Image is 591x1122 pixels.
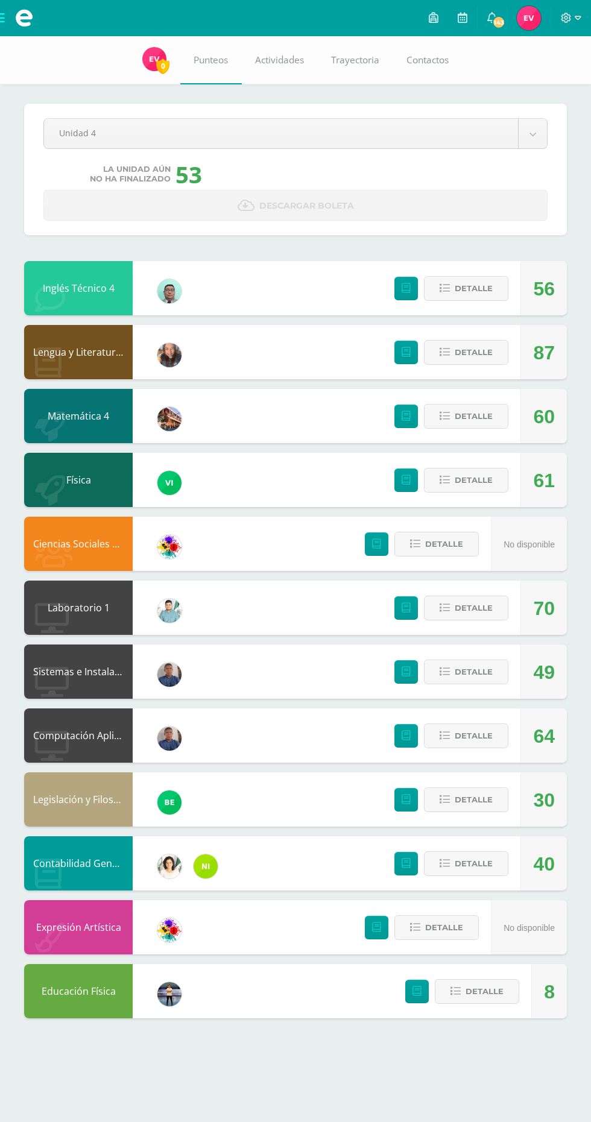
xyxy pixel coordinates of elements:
span: Punteos [194,54,228,66]
button: Detalle [424,660,508,684]
div: 64 [533,709,555,763]
div: Legislación y Filosofía Empresarial [24,772,133,827]
span: Detalle [455,661,493,683]
div: Sistemas e Instalación de Software [24,645,133,699]
a: Unidad 4 [44,119,547,148]
span: Actividades [255,54,304,66]
img: bf66807720f313c6207fc724d78fb4d0.png [157,726,182,751]
div: 53 [175,159,202,190]
div: 60 [533,389,555,444]
div: Expresión Artística [24,900,133,954]
div: 8 [544,965,555,1019]
span: Trayectoria [331,54,379,66]
a: Contactos [393,36,463,84]
span: No disponible [504,923,555,933]
button: Detalle [424,404,508,429]
div: 87 [533,326,555,380]
span: Detalle [425,916,463,939]
button: Detalle [424,851,508,876]
img: b85866ae7f275142dc9a325ef37a630d.png [157,790,182,815]
div: 70 [533,581,555,635]
img: bf66807720f313c6207fc724d78fb4d0.png [157,663,182,687]
button: Detalle [424,723,508,748]
span: Detalle [455,341,493,364]
span: 143 [492,16,505,29]
img: d0a5be8572cbe4fc9d9d910beeabcdaa.png [157,918,182,942]
a: Trayectoria [318,36,393,84]
img: 0a4f8d2552c82aaa76f7aefb013bc2ce.png [157,407,182,431]
div: Educación Física [24,964,133,1018]
img: 7a8e161cab7694f51b452fdf17c6d5da.png [157,854,182,878]
button: Detalle [424,276,508,301]
div: Matemática 4 [24,389,133,443]
div: 30 [533,773,555,827]
span: Detalle [455,277,493,300]
button: Detalle [435,979,519,1004]
span: Detalle [455,597,493,619]
span: Detalle [466,980,504,1003]
button: Detalle [394,532,479,556]
div: Contabilidad General [24,836,133,890]
img: bde165c00b944de6c05dcae7d51e2fcc.png [157,982,182,1006]
div: 61 [533,453,555,508]
span: 0 [156,58,169,74]
span: Unidad 4 [59,119,503,147]
img: d0a5be8572cbe4fc9d9d910beeabcdaa.png [157,535,182,559]
div: 40 [533,837,555,891]
span: Detalle [455,725,493,747]
span: Detalle [425,533,463,555]
a: Punteos [180,36,242,84]
span: No disponible [504,540,555,549]
img: d4d564538211de5578f7ad7a2fdd564e.png [157,279,182,303]
div: 49 [533,645,555,699]
button: Detalle [424,468,508,493]
img: ca60df5ae60ada09d1f93a1da4ab2e41.png [194,854,218,878]
div: Computación Aplicada [24,708,133,763]
span: Detalle [455,405,493,427]
div: Laboratorio 1 [24,581,133,635]
span: La unidad aún no ha finalizado [90,165,171,184]
div: Lengua y Literatura 4 [24,325,133,379]
span: Contactos [406,54,449,66]
span: Detalle [455,853,493,875]
img: f3e24798bec0dae9983948b5e01254ae.png [517,6,541,30]
img: a241c2b06c5b4daf9dd7cbc5f490cd0f.png [157,471,182,495]
a: Actividades [242,36,318,84]
button: Detalle [424,340,508,365]
img: 8286b9a544571e995a349c15127c7be6.png [157,343,182,367]
span: Descargar boleta [259,191,354,221]
div: Inglés Técnico 4 [24,261,133,315]
button: Detalle [394,915,479,940]
div: 56 [533,262,555,316]
img: f3e24798bec0dae9983948b5e01254ae.png [142,47,166,71]
span: Detalle [455,789,493,811]
div: Ciencias Sociales y Formación Ciudadana 4 [24,517,133,571]
span: Detalle [455,469,493,491]
button: Detalle [424,596,508,620]
img: 3bbeeb896b161c296f86561e735fa0fc.png [157,599,182,623]
div: Física [24,453,133,507]
button: Detalle [424,787,508,812]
